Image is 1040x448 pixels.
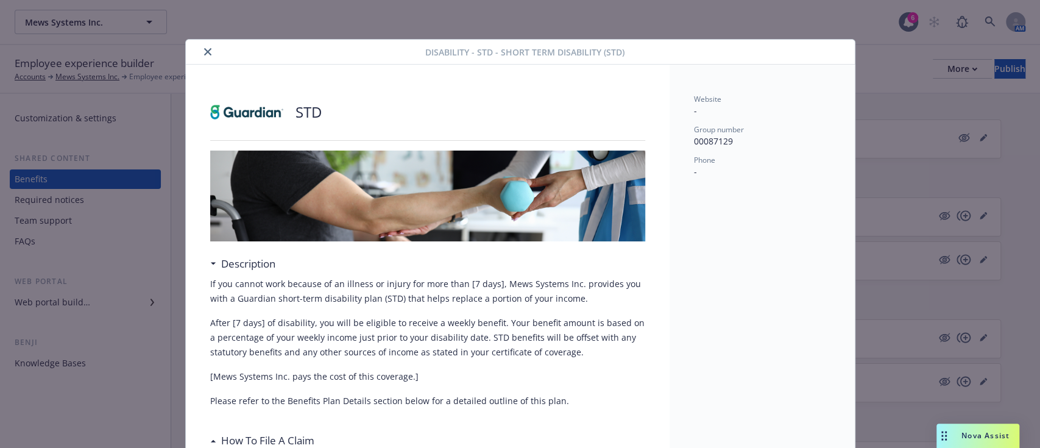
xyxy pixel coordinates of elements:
div: Drag to move [936,424,952,448]
p: STD [295,102,322,123]
div: Description [210,256,275,272]
button: close [200,44,215,59]
span: Disability - STD - Short Term Disability (STD) [425,46,624,59]
p: [Mews Systems Inc. pays the cost of this coverage.] [210,369,645,384]
img: banner [210,151,645,241]
p: After [7 days] of disability, you will be eligible to receive a weekly benefit. Your benefit amou... [210,316,645,360]
span: Website [694,94,721,104]
img: Guardian [210,94,283,130]
span: Nova Assist [961,430,1010,441]
h3: Description [221,256,275,272]
button: Nova Assist [936,424,1019,448]
span: Phone [694,155,715,165]
p: - [694,165,830,178]
p: - [694,104,830,117]
p: 00087129 [694,135,830,148]
span: Group number [694,124,744,135]
p: If you cannot work because of an illness or injury for more than [7 days], Mews Systems Inc. prov... [210,277,645,306]
p: Please refer to the Benefits Plan Details section below for a detailed outline of this plan. [210,394,645,408]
